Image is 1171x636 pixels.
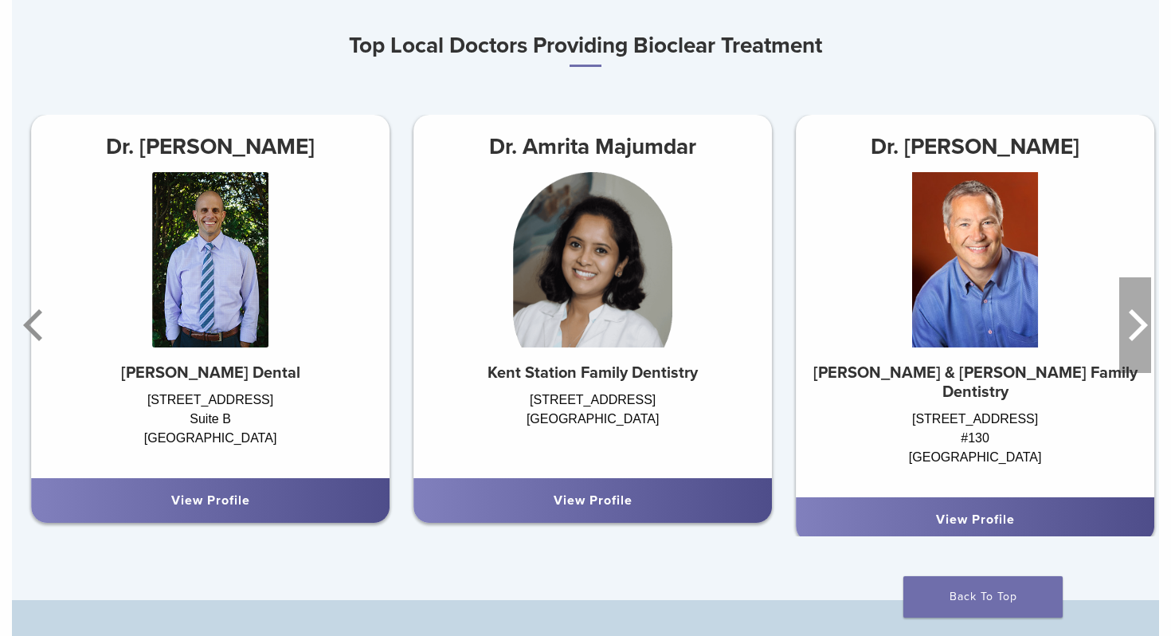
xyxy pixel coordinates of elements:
[513,172,672,347] img: Dr. Amrita Majumdar
[31,128,390,166] h3: Dr. [PERSON_NAME]
[413,391,772,462] div: [STREET_ADDRESS] [GEOGRAPHIC_DATA]
[796,410,1154,481] div: [STREET_ADDRESS] #130 [GEOGRAPHIC_DATA]
[171,493,250,508] a: View Profile
[488,363,698,383] strong: Kent Station Family Dentistry
[813,363,1138,402] strong: [PERSON_NAME] & [PERSON_NAME] Family Dentistry
[20,277,52,373] button: Previous
[903,576,1063,618] a: Back To Top
[413,128,772,166] h3: Dr. Amrita Majumdar
[31,391,390,462] div: [STREET_ADDRESS] Suite B [GEOGRAPHIC_DATA]
[936,512,1015,528] a: View Profile
[12,26,1159,67] h3: Top Local Doctors Providing Bioclear Treatment
[796,128,1154,166] h3: Dr. [PERSON_NAME]
[121,363,300,383] strong: [PERSON_NAME] Dental
[1119,277,1151,373] button: Next
[554,493,632,508] a: View Profile
[152,172,269,347] img: Dr. Brent Robinson
[891,172,1059,347] img: Dr. Charles Wallace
